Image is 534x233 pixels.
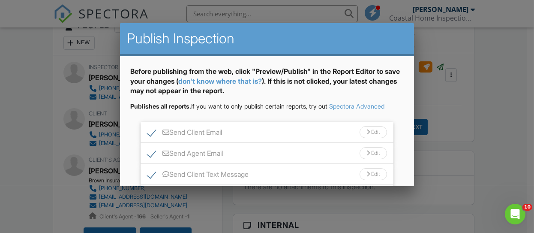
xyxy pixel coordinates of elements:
[127,30,407,47] h2: Publish Inspection
[329,103,384,110] a: Spectora Advanced
[147,128,222,139] label: Send Client Email
[505,204,525,224] iframe: Intercom live chat
[360,126,387,138] div: Edit
[130,103,191,110] strong: Publishes all reports.
[130,103,327,110] span: If you want to only publish certain reports, try out
[360,147,387,159] div: Edit
[522,204,532,211] span: 10
[360,168,387,180] div: Edit
[147,149,223,160] label: Send Agent Email
[147,170,249,181] label: Send Client Text Message
[178,77,262,85] a: don't know where that is?
[130,67,403,102] div: Before publishing from the web, click "Preview/Publish" in the Report Editor to save your changes...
